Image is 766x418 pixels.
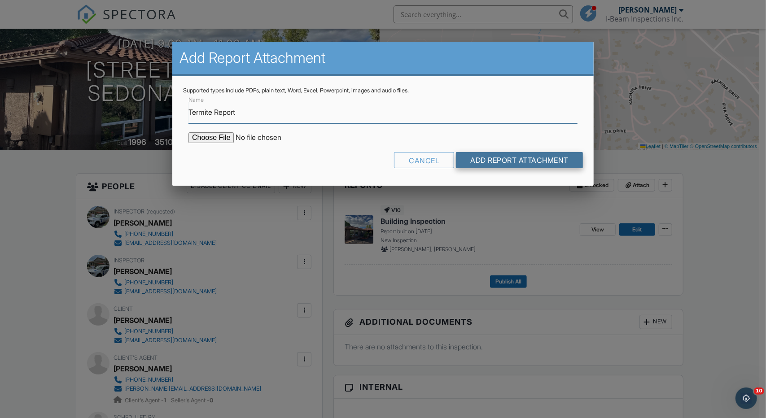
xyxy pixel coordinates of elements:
[394,152,454,168] div: Cancel
[754,388,764,395] span: 10
[188,96,204,104] label: Name
[735,388,757,409] iframe: Intercom live chat
[183,87,583,94] div: Supported types include PDFs, plain text, Word, Excel, Powerpoint, images and audio files.
[456,152,583,168] input: Add Report Attachment
[179,49,587,67] h2: Add Report Attachment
